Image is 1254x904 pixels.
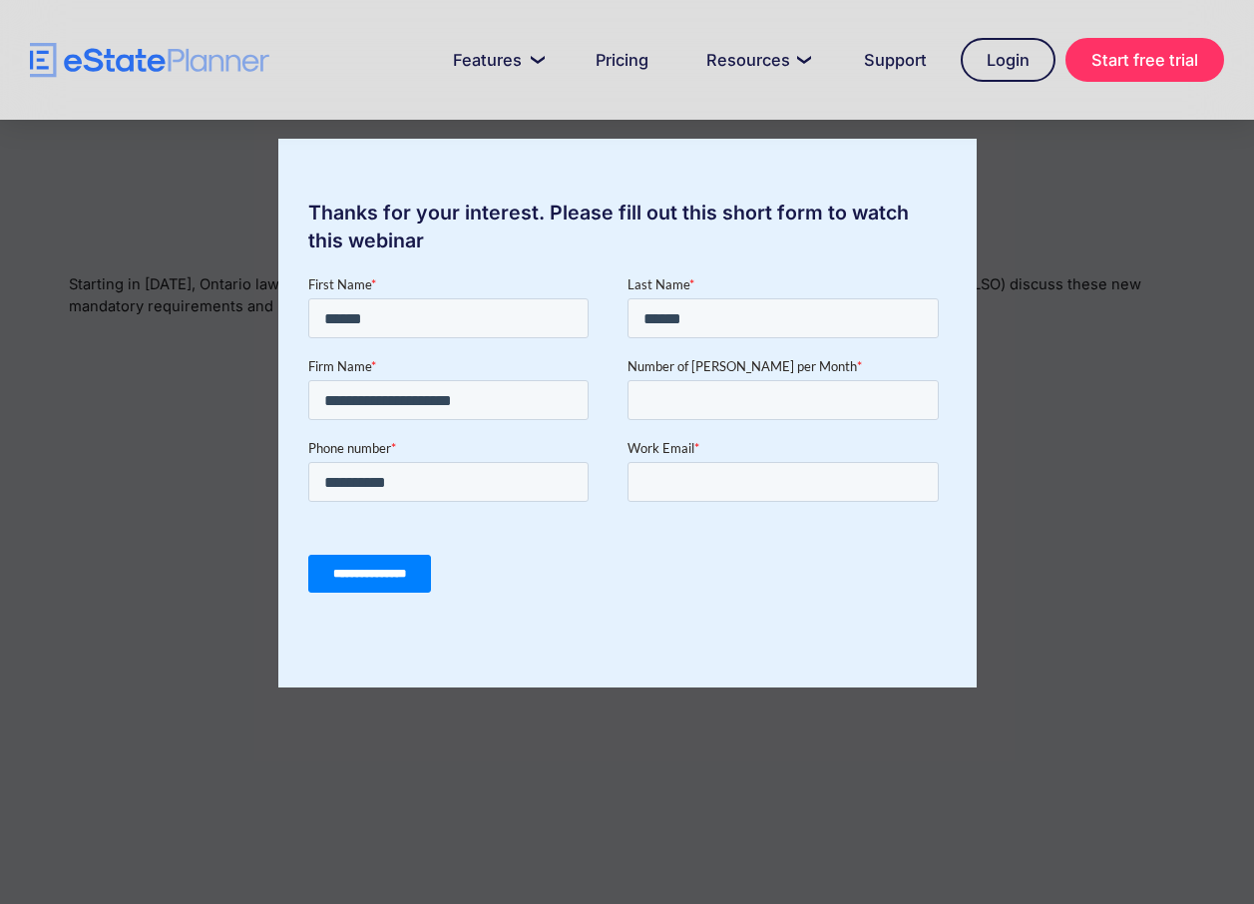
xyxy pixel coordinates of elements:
a: home [30,43,269,78]
a: Start free trial [1065,38,1224,82]
a: Features [429,40,562,80]
div: Thanks for your interest. Please fill out this short form to watch this webinar [278,199,977,254]
a: Resources [682,40,830,80]
a: Pricing [572,40,672,80]
a: Login [961,38,1055,82]
a: Support [840,40,951,80]
iframe: Form 0 [308,274,947,628]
